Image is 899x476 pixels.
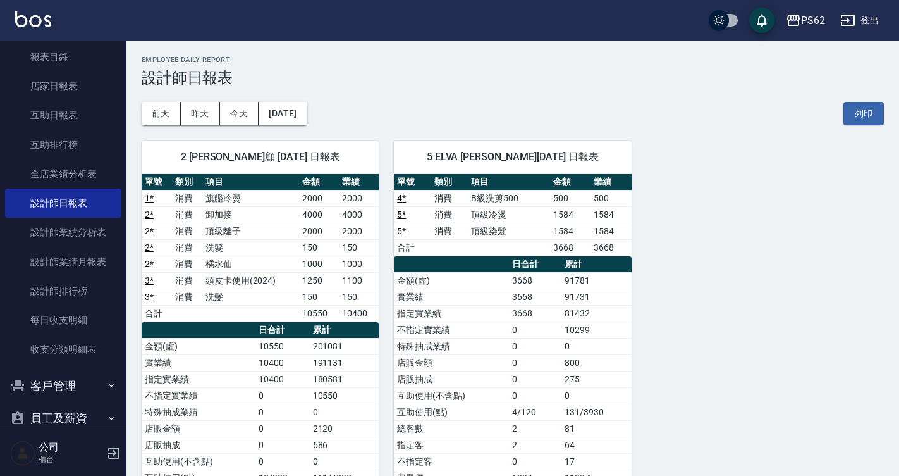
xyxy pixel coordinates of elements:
td: 1250 [299,272,339,289]
td: 總客數 [394,420,509,437]
button: 員工及薪資 [5,402,121,435]
td: 互助使用(不含點) [142,453,255,470]
td: 3668 [509,305,561,322]
td: 0 [509,338,561,354]
td: 1100 [339,272,379,289]
span: 5 ELVA [PERSON_NAME][DATE] 日報表 [409,151,616,163]
td: 0 [509,371,561,387]
td: 實業績 [142,354,255,371]
a: 設計師業績分析表 [5,218,121,247]
th: 項目 [202,174,300,191]
td: 4000 [299,206,339,223]
h3: 設計師日報表 [142,69,884,87]
th: 項目 [468,174,550,191]
td: 頂級染髮 [468,223,550,239]
td: 消費 [172,289,202,305]
td: 實業績 [394,289,509,305]
td: 91731 [561,289,632,305]
td: 消費 [172,223,202,239]
td: 201081 [310,338,379,354]
td: 消費 [172,256,202,272]
td: 指定客 [394,437,509,453]
td: 0 [509,387,561,404]
td: 10400 [339,305,379,322]
div: PS62 [801,13,825,28]
td: 1584 [550,206,590,223]
td: 2 [509,437,561,453]
td: 17 [561,453,632,470]
td: 150 [299,239,339,256]
h2: Employee Daily Report [142,56,884,64]
td: 150 [299,289,339,305]
td: 2000 [339,190,379,206]
td: 消費 [431,190,468,206]
td: 合計 [142,305,172,322]
td: 2000 [299,190,339,206]
td: 3668 [509,272,561,289]
td: 131/3930 [561,404,632,420]
td: 10400 [255,354,309,371]
td: 10550 [299,305,339,322]
th: 單號 [394,174,431,191]
th: 類別 [172,174,202,191]
td: 3668 [509,289,561,305]
td: 橘水仙 [202,256,300,272]
td: 0 [255,420,309,437]
a: 設計師業績月報表 [5,247,121,277]
td: 店販金額 [142,420,255,437]
button: PS62 [781,8,830,34]
td: 指定實業績 [394,305,509,322]
td: 指定實業績 [142,371,255,387]
td: 0 [561,338,632,354]
td: 10550 [255,338,309,354]
td: 10550 [310,387,379,404]
td: 64 [561,437,632,453]
a: 全店業績分析表 [5,160,121,189]
button: 客戶管理 [5,370,121,403]
td: 店販抽成 [394,371,509,387]
td: 2000 [339,223,379,239]
td: 1000 [339,256,379,272]
a: 每日收支明細 [5,306,121,335]
p: 櫃台 [39,454,103,465]
th: 業績 [339,174,379,191]
a: 互助排行榜 [5,130,121,160]
td: 頭皮卡使用(2024) [202,272,300,289]
th: 日合計 [255,322,309,339]
td: 3668 [590,239,631,256]
td: 特殊抽成業績 [142,404,255,420]
th: 累計 [310,322,379,339]
button: 列印 [843,102,884,125]
td: 150 [339,239,379,256]
td: 275 [561,371,632,387]
a: 設計師日報表 [5,189,121,218]
td: 不指定客 [394,453,509,470]
td: 2000 [299,223,339,239]
td: 180581 [310,371,379,387]
span: 2 [PERSON_NAME]顧 [DATE] 日報表 [157,151,364,163]
button: 今天 [220,102,259,125]
td: 特殊抽成業績 [394,338,509,354]
td: 91781 [561,272,632,289]
td: 金額(虛) [394,272,509,289]
td: 頂級離子 [202,223,300,239]
td: 不指定實業績 [394,322,509,338]
td: 0 [509,453,561,470]
th: 日合計 [509,256,561,273]
td: 800 [561,354,632,371]
button: [DATE] [259,102,307,125]
td: 合計 [394,239,431,256]
th: 金額 [550,174,590,191]
img: Logo [15,11,51,27]
td: 1584 [590,206,631,223]
td: 不指定實業績 [142,387,255,404]
td: 0 [310,404,379,420]
td: 2 [509,420,561,437]
td: 0 [255,387,309,404]
td: 500 [550,190,590,206]
td: 1584 [550,223,590,239]
td: 191131 [310,354,379,371]
td: 卸加接 [202,206,300,223]
td: 金額(虛) [142,338,255,354]
button: 前天 [142,102,181,125]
